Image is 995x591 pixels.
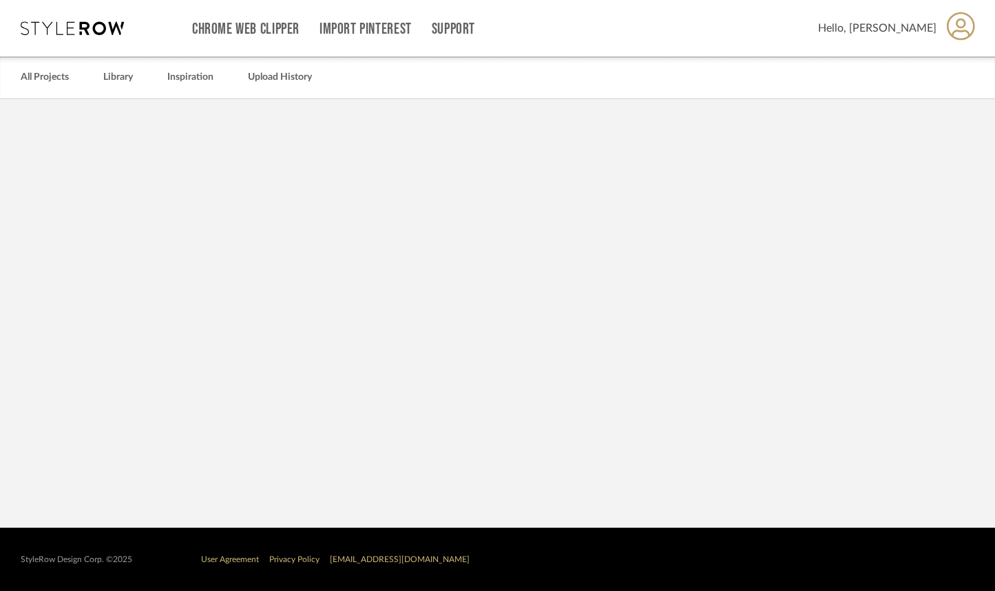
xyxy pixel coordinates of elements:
div: StyleRow Design Corp. ©2025 [21,555,132,565]
a: Import Pinterest [320,23,412,35]
span: Hello, [PERSON_NAME] [818,20,936,36]
a: Support [432,23,475,35]
a: Inspiration [167,68,213,87]
a: Privacy Policy [269,555,320,563]
a: [EMAIL_ADDRESS][DOMAIN_NAME] [330,555,470,563]
a: User Agreement [201,555,259,563]
a: Upload History [248,68,312,87]
a: Chrome Web Clipper [192,23,300,35]
a: Library [103,68,133,87]
a: All Projects [21,68,69,87]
